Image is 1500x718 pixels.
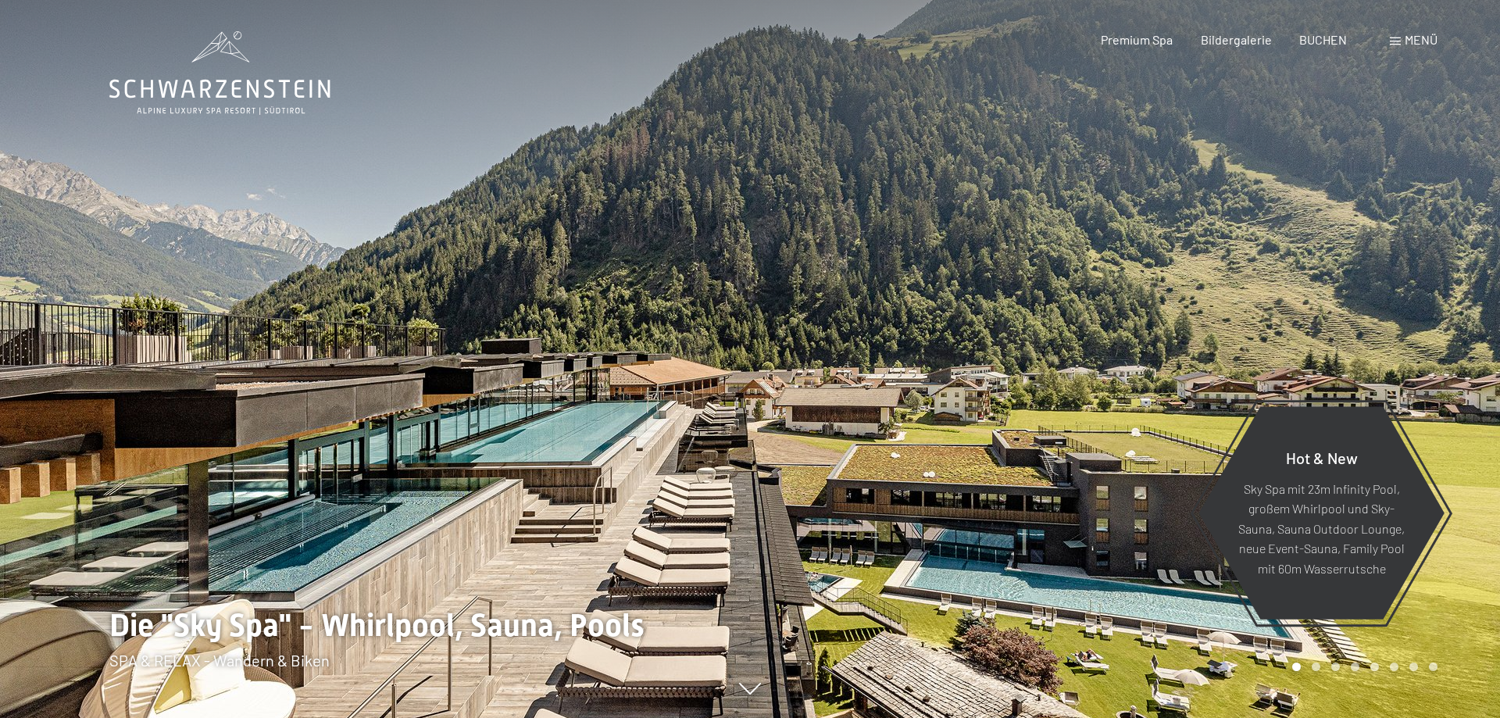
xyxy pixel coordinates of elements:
div: Carousel Page 4 [1351,663,1359,671]
div: Carousel Page 3 [1331,663,1340,671]
div: Carousel Page 7 [1409,663,1418,671]
div: Carousel Page 1 (Current Slide) [1292,663,1301,671]
a: Premium Spa [1101,32,1173,47]
p: Sky Spa mit 23m Infinity Pool, großem Whirlpool und Sky-Sauna, Sauna Outdoor Lounge, neue Event-S... [1237,478,1406,578]
a: Hot & New Sky Spa mit 23m Infinity Pool, großem Whirlpool und Sky-Sauna, Sauna Outdoor Lounge, ne... [1198,405,1445,620]
span: Hot & New [1286,448,1358,466]
div: Carousel Page 2 [1312,663,1320,671]
span: Menü [1405,32,1437,47]
div: Carousel Pagination [1287,663,1437,671]
div: Carousel Page 6 [1390,663,1398,671]
a: Bildergalerie [1201,32,1272,47]
div: Carousel Page 8 [1429,663,1437,671]
div: Carousel Page 5 [1370,663,1379,671]
a: BUCHEN [1299,32,1347,47]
